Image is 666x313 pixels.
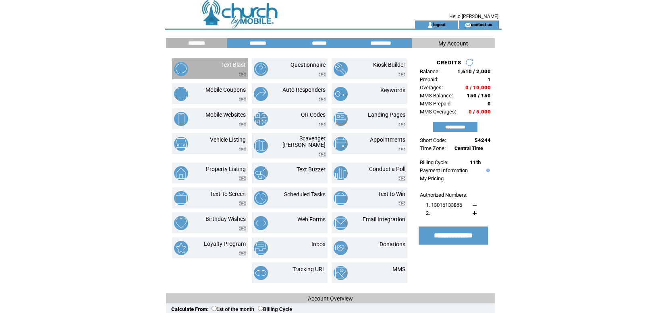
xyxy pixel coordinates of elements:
span: 1 [488,76,491,82]
span: 150 / 150 [467,93,491,99]
a: Property Listing [206,166,246,172]
img: video.png [239,226,246,231]
img: text-to-win.png [334,191,348,205]
span: Time Zone: [420,145,446,151]
span: MMS Overages: [420,109,456,115]
img: video.png [239,147,246,151]
span: 0 / 5,000 [469,109,491,115]
span: Balance: [420,68,440,74]
span: 11th [470,159,481,165]
img: video.png [319,72,326,76]
input: Billing Cycle [258,306,263,311]
input: 1st of the month [212,306,217,311]
span: 0 / 10,000 [465,84,491,91]
img: scavenger-hunt.png [254,139,268,153]
span: Short Code: [420,137,446,143]
span: Authorized Numbers: [420,192,467,198]
img: scheduled-tasks.png [254,191,268,205]
img: property-listing.png [174,166,188,180]
span: Central Time [454,146,483,151]
span: 2. [426,210,430,216]
img: kiosk-builder.png [334,62,348,76]
label: Billing Cycle [258,307,292,312]
img: video.png [239,122,246,126]
span: MMS Prepaid: [420,101,452,107]
img: video.png [398,122,405,126]
a: Mobile Websites [205,111,246,118]
img: video.png [239,201,246,206]
img: birthday-wishes.png [174,216,188,230]
img: mms.png [334,266,348,280]
a: Inbox [311,241,326,247]
a: Appointments [370,136,405,143]
span: 1,610 / 2,000 [457,68,491,74]
a: MMS [392,266,405,272]
a: Scheduled Tasks [284,191,326,198]
img: landing-pages.png [334,112,348,126]
a: Text Blast [221,62,246,68]
a: Kiosk Builder [373,62,405,68]
img: video.png [239,176,246,181]
a: Mobile Coupons [205,86,246,93]
a: Text Buzzer [297,166,326,173]
img: mobile-coupons.png [174,87,188,101]
img: video.png [239,97,246,101]
a: Donations [380,241,405,247]
span: Account Overview [308,295,353,302]
span: 1. 13016133866 [426,202,462,208]
a: Web Forms [297,216,326,222]
img: web-forms.png [254,216,268,230]
img: video.png [319,122,326,126]
a: My Pricing [420,175,444,181]
span: Hello [PERSON_NAME] [449,14,498,19]
img: email-integration.png [334,216,348,230]
img: video.png [398,201,405,206]
img: auto-responders.png [254,87,268,101]
img: mobile-websites.png [174,112,188,126]
span: Prepaid: [420,76,438,82]
span: Billing Cycle: [420,159,448,165]
img: help.gif [484,169,490,172]
a: Questionnaire [290,62,326,68]
span: Calculate From: [171,306,209,312]
img: inbox.png [254,241,268,255]
img: account_icon.gif [427,22,433,28]
img: video.png [398,72,405,76]
img: text-to-screen.png [174,191,188,205]
img: text-buzzer.png [254,166,268,180]
span: 0 [488,101,491,107]
img: donations.png [334,241,348,255]
img: keywords.png [334,87,348,101]
span: Overages: [420,84,443,91]
a: Text to Win [378,191,405,197]
img: video.png [319,97,326,101]
span: My Account [438,40,468,47]
img: contact_us_icon.gif [465,22,471,28]
img: loyalty-program.png [174,241,188,255]
img: conduct-a-poll.png [334,166,348,180]
img: video.png [319,152,326,156]
a: Text To Screen [210,191,246,197]
img: video.png [239,72,246,76]
img: video.png [239,251,246,255]
a: QR Codes [301,111,326,118]
img: qr-codes.png [254,112,268,126]
img: tracking-url.png [254,266,268,280]
a: Loyalty Program [204,241,246,247]
span: MMS Balance: [420,93,453,99]
span: 54244 [475,137,491,143]
a: Landing Pages [368,111,405,118]
img: vehicle-listing.png [174,137,188,151]
a: Scavenger [PERSON_NAME] [282,135,326,148]
a: Tracking URL [293,266,326,272]
a: Email Integration [363,216,405,222]
a: Vehicle Listing [210,136,246,143]
img: video.png [398,147,405,151]
a: Birthday Wishes [205,216,246,222]
img: text-blast.png [174,62,188,76]
img: video.png [398,176,405,181]
a: Payment Information [420,167,468,173]
a: Keywords [380,87,405,93]
a: Conduct a Poll [369,166,405,172]
img: questionnaire.png [254,62,268,76]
